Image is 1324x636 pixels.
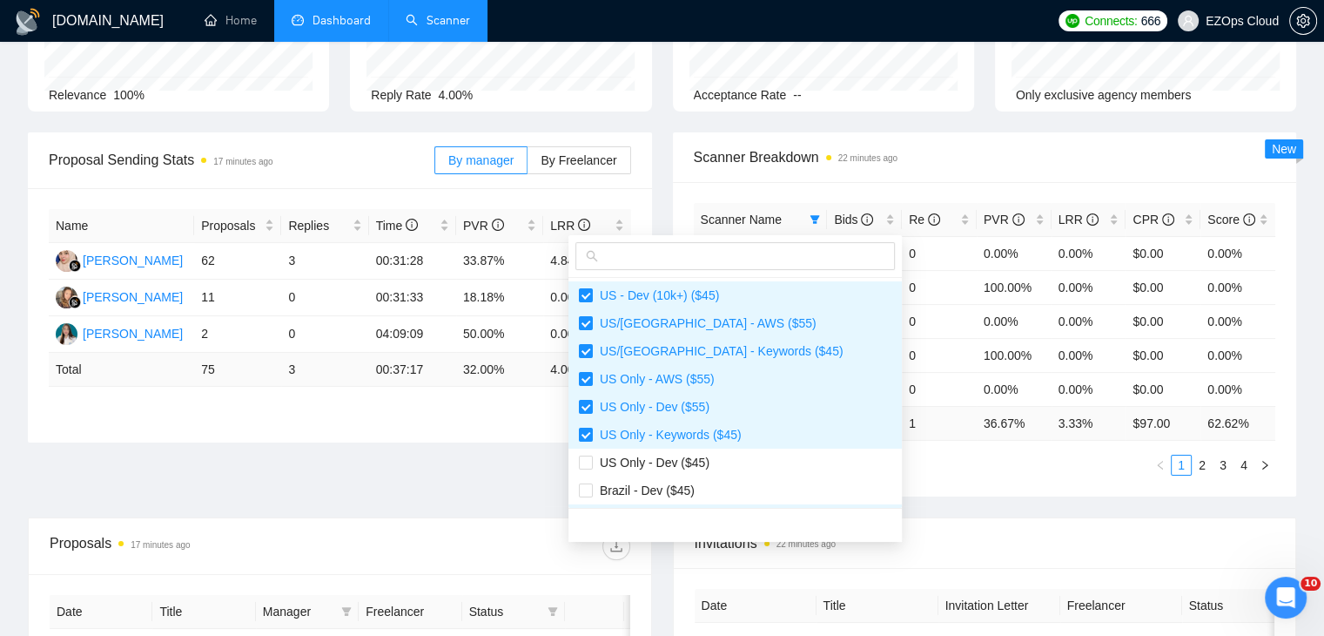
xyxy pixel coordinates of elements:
span: Time [376,219,418,233]
td: 0.00% [1052,270,1126,304]
th: Title [817,589,938,623]
span: 4.00% [439,88,474,102]
span: By Freelancer [541,153,616,167]
img: logo [14,8,42,36]
a: AJ[PERSON_NAME] [56,253,183,267]
td: 0.00% [1052,304,1126,338]
span: Score [1207,213,1254,227]
img: gigradar-bm.png [69,296,81,308]
span: Status [469,602,541,621]
span: 10 [1300,577,1321,591]
th: Manager [256,595,359,629]
a: searchScanner [406,13,470,28]
td: $0.00 [1126,338,1200,372]
td: 2 [194,316,281,353]
button: right [1254,455,1275,476]
td: Total [49,353,194,387]
span: filter [341,606,352,617]
span: Reply Rate [371,88,431,102]
img: NK [56,287,77,308]
span: filter [806,206,823,233]
img: gigradar-bm.png [69,260,81,272]
th: Invitation Letter [938,589,1060,623]
span: Brazil - Dev ($45) [593,484,695,497]
td: 0.00% [977,304,1052,338]
span: Scanner Breakdown [694,146,1276,168]
div: Proposals [50,532,339,560]
span: Acceptance Rate [694,88,787,102]
td: 0.00% [1200,304,1275,338]
time: 22 minutes ago [838,153,897,163]
td: 04:09:09 [369,316,456,353]
td: 0 [281,316,368,353]
td: 62 [194,243,281,280]
td: 0 [902,338,977,372]
button: download [602,532,630,560]
span: right [1260,460,1270,470]
span: Relevance [49,88,106,102]
span: 100% [113,88,144,102]
td: 0.00% [977,236,1052,270]
li: 3 [1213,455,1233,476]
td: 3.33 % [1052,406,1126,440]
span: US Only - Dev ($45) [593,456,709,470]
span: filter [544,599,561,625]
a: 2 [1193,456,1212,475]
span: info-circle [578,219,590,231]
span: US/[GEOGRAPHIC_DATA] - AWS ($55) [593,316,817,330]
span: dashboard [292,14,304,26]
span: Manager [263,602,334,621]
span: Connects: [1085,11,1137,30]
time: 17 minutes ago [213,157,272,166]
span: LRR [1059,213,1099,227]
td: 00:37:17 [369,353,456,387]
td: 4.84% [543,243,630,280]
li: Previous Page [1150,455,1171,476]
td: 0.00% [1052,372,1126,406]
span: user [1182,15,1194,27]
td: $0.00 [1126,372,1200,406]
span: PVR [984,213,1025,227]
span: filter [338,599,355,625]
td: 0.00% [1200,372,1275,406]
td: 100.00% [977,270,1052,304]
td: 33.87% [456,243,543,280]
td: 1 [902,406,977,440]
th: Date [695,589,817,623]
td: $ 97.00 [1126,406,1200,440]
span: Scanner Name [701,213,782,227]
span: Bids [834,213,873,227]
span: Only exclusive agency members [1016,88,1192,102]
img: TA [56,323,77,345]
th: Freelancer [359,595,461,629]
div: [PERSON_NAME] [83,288,183,307]
span: info-circle [1162,213,1174,226]
a: 3 [1213,456,1233,475]
span: CPR [1132,213,1173,227]
th: Name [49,209,194,243]
td: 0.00% [977,372,1052,406]
td: 0.00% [1052,338,1126,372]
li: 2 [1192,455,1213,476]
td: 4.00 % [543,353,630,387]
span: US Only - Dev ($55) [593,400,709,414]
span: PVR [463,219,504,233]
img: AJ [56,250,77,272]
span: search [586,250,598,262]
td: 100.00% [977,338,1052,372]
span: US Only - Keywords ($45) [593,428,742,442]
th: Date [50,595,152,629]
span: New [1272,142,1296,156]
div: [PERSON_NAME] [83,251,183,270]
li: Next Page [1254,455,1275,476]
span: filter [810,214,820,225]
div: [PERSON_NAME] [83,324,183,343]
td: 32.00 % [456,353,543,387]
iframe: Intercom live chat [1265,577,1307,619]
td: 3 [281,353,368,387]
td: 0 [902,270,977,304]
td: 0.00% [1200,270,1275,304]
td: $0.00 [1126,304,1200,338]
td: 0 [281,280,368,316]
span: Replies [288,216,348,235]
